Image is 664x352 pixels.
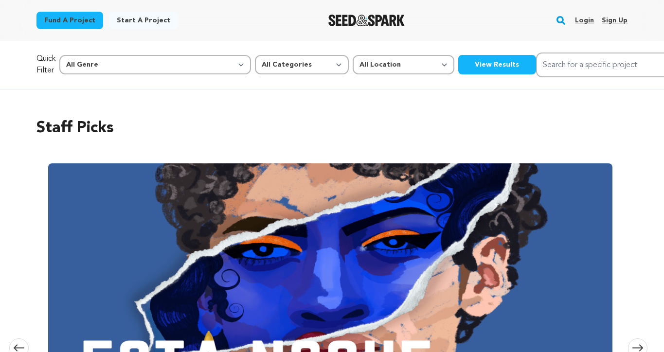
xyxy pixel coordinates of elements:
[458,55,536,74] button: View Results
[36,117,628,140] h2: Staff Picks
[575,13,594,28] a: Login
[36,12,103,29] a: Fund a project
[328,15,405,26] a: Seed&Spark Homepage
[36,53,55,76] p: Quick Filter
[328,15,405,26] img: Seed&Spark Logo Dark Mode
[109,12,178,29] a: Start a project
[602,13,628,28] a: Sign up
